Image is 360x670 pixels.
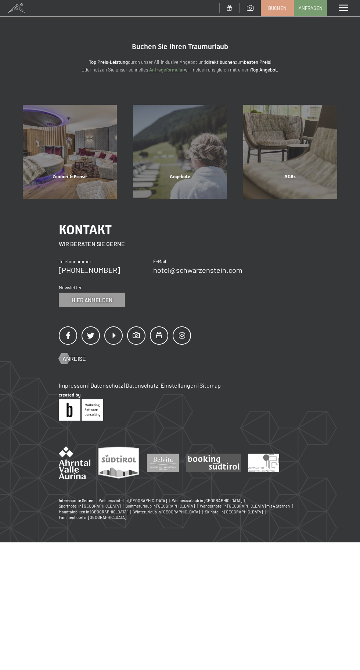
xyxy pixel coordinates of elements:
span: Winterurlaub in [GEOGRAPHIC_DATA] [133,509,200,514]
img: Brandnamic GmbH | Leading Hospitality Solutions [59,393,103,421]
a: Buchen [261,0,294,16]
p: durch unser All-inklusive Angebot und zum ! Oder nutzen Sie unser schnelles wir melden uns gleich... [29,58,331,74]
a: Buchung Angebote [125,105,235,199]
strong: direkt buchen [206,59,235,65]
span: Zimmer & Preise [53,174,87,179]
span: | [121,504,126,508]
span: Wellnesshotel in [GEOGRAPHIC_DATA] [99,498,167,503]
a: hotel@schwarzenstein.com [153,266,242,274]
span: Buchen Sie Ihren Traumurlaub [132,42,228,51]
span: Angebote [170,174,190,179]
span: | [291,504,295,508]
span: Wellnessurlaub in [GEOGRAPHIC_DATA] [172,498,242,503]
span: | [124,382,125,389]
a: Mountainbiken in [GEOGRAPHIC_DATA] | [59,509,133,515]
span: Wir beraten Sie gerne [59,240,125,247]
a: Sommerurlaub in [GEOGRAPHIC_DATA] | [126,503,200,509]
a: Winterurlaub in [GEOGRAPHIC_DATA] | [133,509,205,515]
span: | [129,509,133,514]
span: | [198,382,199,389]
span: Telefonnummer [59,259,91,264]
a: Wanderhotel in [GEOGRAPHIC_DATA] mit 4 Sternen | [200,503,295,509]
a: Buchung Zimmer & Preise [15,105,125,199]
a: Skihotel in [GEOGRAPHIC_DATA] | [205,509,268,515]
b: Interessante Seiten: [59,498,95,503]
a: Impressum [59,382,88,389]
a: [PHONE_NUMBER] [59,266,120,274]
a: Sporthotel in [GEOGRAPHIC_DATA] | [59,503,126,509]
a: Datenschutz-Einstellungen [126,382,197,389]
span: E-Mail [153,259,166,264]
span: Buchen [268,5,287,11]
a: Wellnesshotel in [GEOGRAPHIC_DATA] | [99,498,172,503]
a: Buchung AGBs [235,105,345,199]
span: | [195,504,200,508]
span: Newsletter [59,285,82,290]
span: Anreise [62,355,86,363]
span: Hier anmelden [72,296,112,304]
span: | [263,509,268,514]
a: Datenschutz [90,382,123,389]
span: Kontakt [59,222,112,237]
span: Sommerurlaub in [GEOGRAPHIC_DATA] [126,504,195,508]
span: Skihotel in [GEOGRAPHIC_DATA] [205,509,263,514]
strong: Top Angebot. [251,67,278,73]
span: | [89,382,90,389]
a: Wellnessurlaub in [GEOGRAPHIC_DATA] | [172,498,247,503]
a: Anfragen [294,0,327,16]
span: | [201,509,205,514]
a: Anreise [59,355,86,363]
a: Anfrageformular [149,67,184,73]
span: Sporthotel in [GEOGRAPHIC_DATA] [59,504,120,508]
strong: besten Preis [244,59,270,65]
strong: Top Preis-Leistung [89,59,128,65]
span: Mountainbiken in [GEOGRAPHIC_DATA] [59,509,128,514]
span: | [243,498,247,503]
span: | [168,498,172,503]
span: Anfragen [299,5,323,11]
a: Sitemap [199,382,221,389]
a: Familienhotel in [GEOGRAPHIC_DATA] [59,515,126,520]
span: AGBs [284,174,296,179]
span: Wanderhotel in [GEOGRAPHIC_DATA] mit 4 Sternen [200,504,290,508]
